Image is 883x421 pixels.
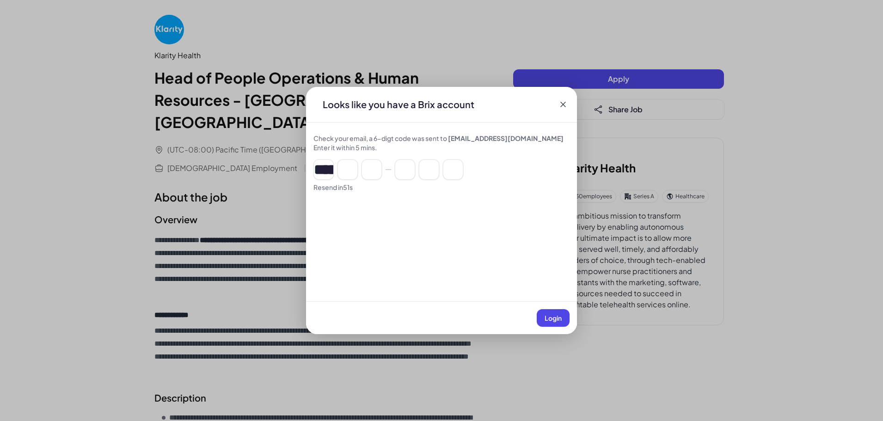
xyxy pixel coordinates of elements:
[448,134,564,142] span: [EMAIL_ADDRESS][DOMAIN_NAME]
[315,98,482,111] div: Looks like you have a Brix account
[537,309,570,327] button: Login
[313,134,570,152] div: Check your email, a 6-digt code was sent to Enter it within 5 mins.
[313,183,570,192] div: Resend in 51 s
[545,314,562,322] span: Login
